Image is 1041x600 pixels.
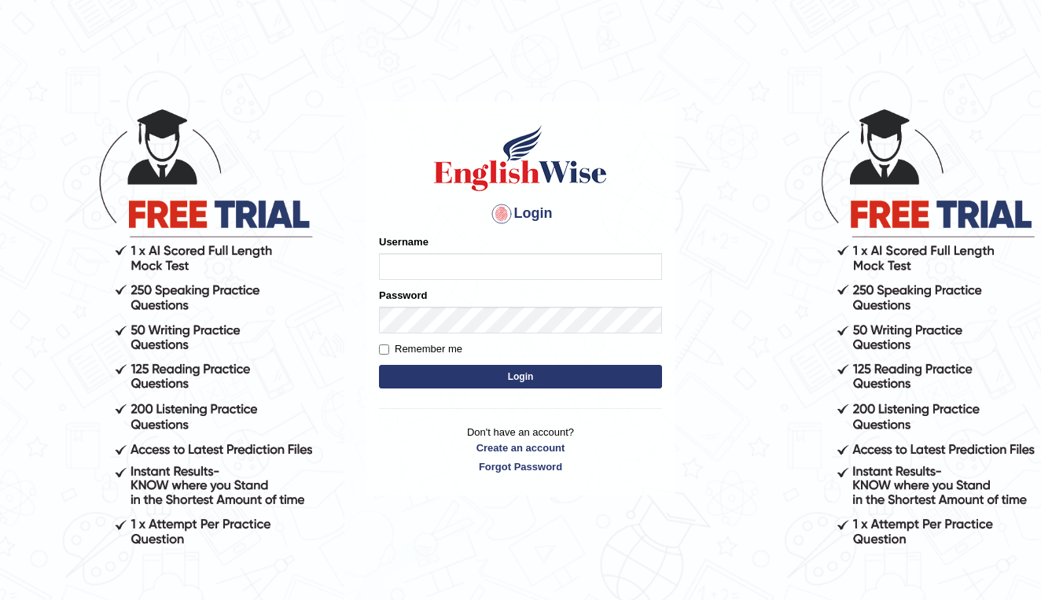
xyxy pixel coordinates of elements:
label: Remember me [379,341,462,357]
h4: Login [379,201,662,226]
img: Logo of English Wise sign in for intelligent practice with AI [431,123,610,193]
label: Username [379,234,429,249]
p: Don't have an account? [379,425,662,473]
button: Login [379,365,662,388]
input: Remember me [379,344,389,355]
a: Create an account [379,440,662,455]
a: Forgot Password [379,459,662,474]
label: Password [379,288,427,303]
